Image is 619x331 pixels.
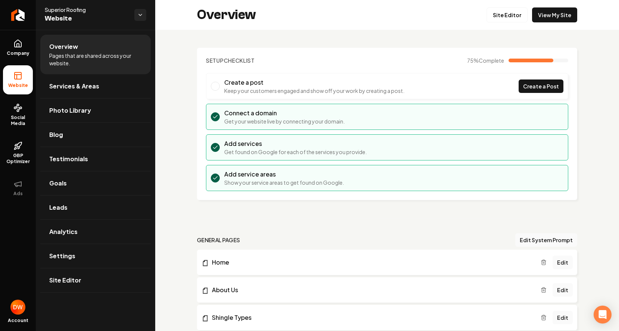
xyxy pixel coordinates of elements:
a: Company [3,33,33,62]
span: Social Media [3,115,33,127]
a: Social Media [3,97,33,132]
button: Ads [3,174,33,203]
span: Superior Roofing [45,6,128,13]
a: Shingle Types [201,313,541,322]
a: Edit [553,311,573,324]
button: Edit System Prompt [515,233,577,247]
a: Photo Library [40,99,151,122]
p: Show your service areas to get found on Google. [224,179,344,186]
span: Website [45,13,128,24]
span: Create a Post [523,82,559,90]
h2: Overview [197,7,256,22]
a: GBP Optimizer [3,135,33,171]
p: Get found on Google for each of the services you provide. [224,148,367,156]
span: Account [8,318,28,324]
span: Site Editor [49,276,81,285]
p: Keep your customers engaged and show off your work by creating a post. [224,87,404,94]
h3: Connect a domain [224,109,345,118]
span: Goals [49,179,67,188]
span: Services & Areas [49,82,99,91]
a: Edit [553,283,573,297]
span: Complete [479,57,504,64]
a: Analytics [40,220,151,244]
a: View My Site [532,7,577,22]
span: Setup [206,57,224,64]
a: Home [201,258,541,267]
h3: Create a post [224,78,404,87]
img: Rebolt Logo [11,9,25,21]
a: Settings [40,244,151,268]
span: Overview [49,42,78,51]
div: Open Intercom Messenger [594,306,612,324]
span: Testimonials [49,154,88,163]
h3: Add services [224,139,367,148]
span: 75 % [467,57,504,64]
a: Create a Post [519,79,563,93]
a: Goals [40,171,151,195]
span: Pages that are shared across your website. [49,52,142,67]
span: Blog [49,130,63,139]
img: Dan williams [10,300,25,315]
h2: Checklist [206,57,255,64]
button: Open user button [10,300,25,315]
span: Analytics [49,227,78,236]
a: Edit [553,256,573,269]
a: Site Editor [40,268,151,292]
a: Site Editor [487,7,528,22]
span: Settings [49,252,75,260]
a: Blog [40,123,151,147]
span: Company [4,50,32,56]
p: Get your website live by connecting your domain. [224,118,345,125]
span: Ads [10,191,26,197]
span: Website [5,82,31,88]
span: Leads [49,203,68,212]
span: GBP Optimizer [3,153,33,165]
span: Photo Library [49,106,91,115]
a: About Us [201,285,541,294]
a: Leads [40,196,151,219]
a: Services & Areas [40,74,151,98]
h3: Add service areas [224,170,344,179]
h2: general pages [197,236,240,244]
a: Testimonials [40,147,151,171]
